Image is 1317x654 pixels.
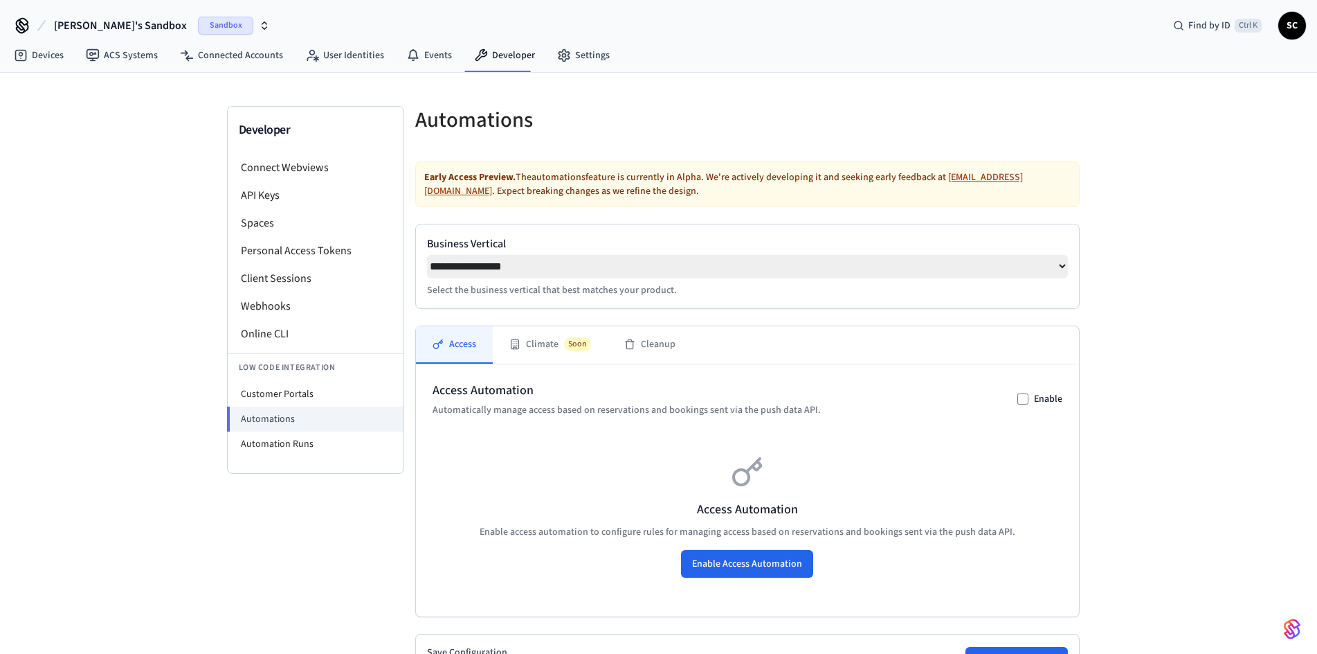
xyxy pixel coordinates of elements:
[228,353,403,382] li: Low Code Integration
[1188,19,1230,33] span: Find by ID
[198,17,253,35] span: Sandbox
[1235,19,1262,33] span: Ctrl K
[239,121,392,140] h3: Developer
[228,182,403,209] li: API Keys
[415,161,1080,207] div: The automations feature is currently in Alpha. We're actively developing it and seeking early fee...
[228,154,403,182] li: Connect Webviews
[228,209,403,237] li: Spaces
[1280,13,1305,38] span: SC
[463,43,546,68] a: Developer
[228,432,403,457] li: Automation Runs
[546,43,621,68] a: Settings
[228,237,403,265] li: Personal Access Tokens
[427,283,1068,297] p: Select the business vertical that best matches your product.
[1034,392,1062,406] label: Enable
[169,43,294,68] a: Connected Accounts
[3,43,75,68] a: Devices
[395,43,463,68] a: Events
[54,17,187,34] span: [PERSON_NAME]'s Sandbox
[427,236,1068,252] label: Business Vertical
[433,403,821,417] p: Automatically manage access based on reservations and bookings sent via the push data API.
[681,550,813,578] button: Enable Access Automation
[228,320,403,348] li: Online CLI
[75,43,169,68] a: ACS Systems
[294,43,395,68] a: User Identities
[415,106,739,134] h5: Automations
[1278,12,1306,39] button: SC
[424,170,516,184] strong: Early Access Preview.
[1284,618,1300,640] img: SeamLogoGradient.69752ec5.svg
[424,170,1023,198] a: [EMAIL_ADDRESS][DOMAIN_NAME]
[433,525,1062,539] p: Enable access automation to configure rules for managing access based on reservations and booking...
[228,382,403,407] li: Customer Portals
[433,381,821,400] h2: Access Automation
[228,292,403,320] li: Webhooks
[227,407,403,432] li: Automations
[433,500,1062,520] h3: Access Automation
[228,265,403,292] li: Client Sessions
[564,337,591,351] span: Soon
[1162,13,1273,38] div: Find by IDCtrl K
[608,326,692,364] button: Cleanup
[493,326,608,364] button: ClimateSoon
[416,326,493,364] button: Access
